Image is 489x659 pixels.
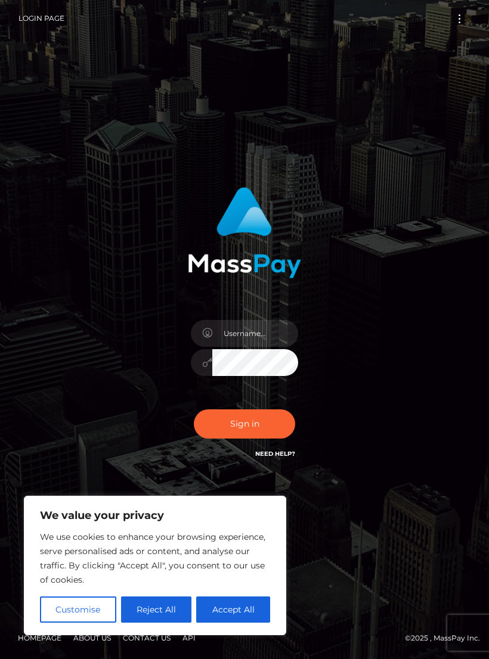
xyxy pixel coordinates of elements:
a: Login Page [18,6,64,31]
div: We value your privacy [24,496,286,635]
p: We use cookies to enhance your browsing experience, serve personalised ads or content, and analys... [40,530,270,587]
p: We value your privacy [40,508,270,523]
div: © 2025 , MassPay Inc. [9,632,480,645]
input: Username... [212,320,298,347]
a: API [178,629,200,647]
a: Homepage [13,629,66,647]
a: Contact Us [118,629,175,647]
button: Sign in [194,409,295,439]
button: Toggle navigation [448,11,471,27]
button: Customise [40,596,116,623]
a: About Us [69,629,116,647]
a: Need Help? [255,450,295,458]
button: Reject All [121,596,192,623]
img: MassPay Login [188,187,301,278]
button: Accept All [196,596,270,623]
